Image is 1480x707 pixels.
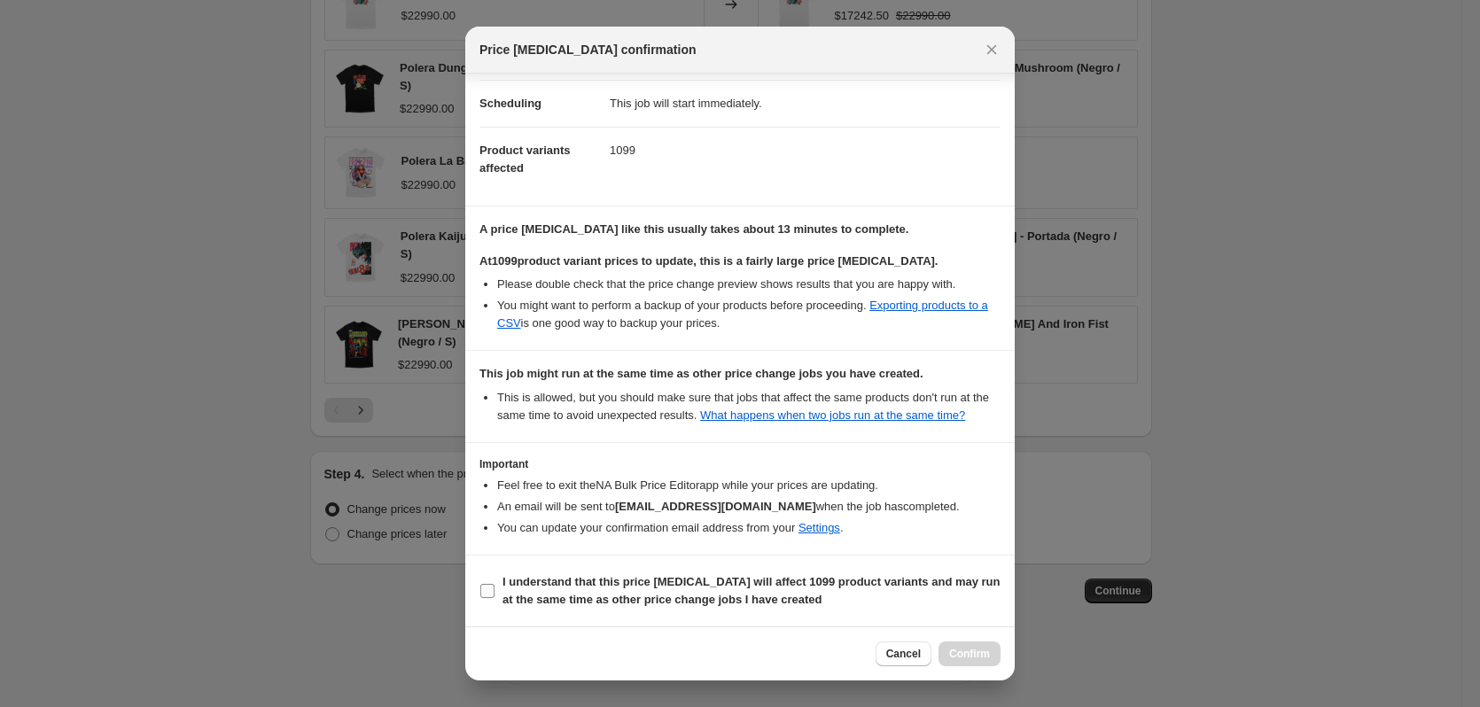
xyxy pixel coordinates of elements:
[479,222,908,236] b: A price [MEDICAL_DATA] like this usually takes about 13 minutes to complete.
[979,37,1004,62] button: Close
[610,127,1001,174] dd: 1099
[497,389,1001,424] li: This is allowed, but you should make sure that jobs that affect the same products don ' t run at ...
[700,408,965,422] a: What happens when two jobs run at the same time?
[497,519,1001,537] li: You can update your confirmation email address from your .
[497,498,1001,516] li: An email will be sent to when the job has completed .
[497,276,1001,293] li: Please double check that the price change preview shows results that you are happy with.
[610,80,1001,127] dd: This job will start immediately.
[479,367,923,380] b: This job might run at the same time as other price change jobs you have created.
[876,641,931,666] button: Cancel
[479,457,1001,471] h3: Important
[479,41,697,58] span: Price [MEDICAL_DATA] confirmation
[497,299,988,330] a: Exporting products to a CSV
[615,500,816,513] b: [EMAIL_ADDRESS][DOMAIN_NAME]
[479,254,938,268] b: At 1099 product variant prices to update, this is a fairly large price [MEDICAL_DATA].
[502,575,1001,606] b: I understand that this price [MEDICAL_DATA] will affect 1099 product variants and may run at the ...
[798,521,840,534] a: Settings
[886,647,921,661] span: Cancel
[479,144,571,175] span: Product variants affected
[479,97,541,110] span: Scheduling
[497,297,1001,332] li: You might want to perform a backup of your products before proceeding. is one good way to backup ...
[497,477,1001,494] li: Feel free to exit the NA Bulk Price Editor app while your prices are updating.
